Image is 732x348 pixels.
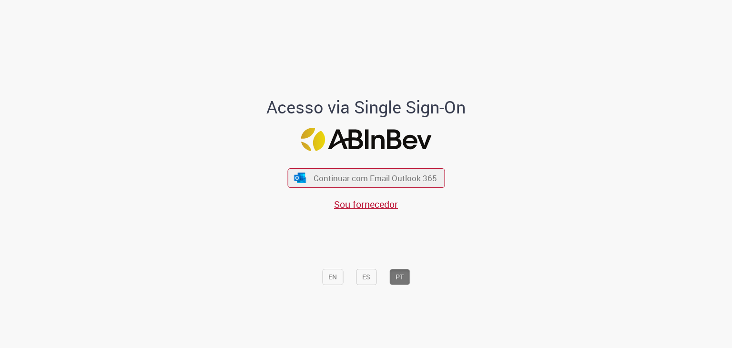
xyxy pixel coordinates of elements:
[389,269,410,285] button: PT
[294,173,307,183] img: ícone Azure/Microsoft 360
[234,98,498,117] h1: Acesso via Single Sign-On
[334,198,398,211] a: Sou fornecedor
[314,173,437,184] span: Continuar com Email Outlook 365
[322,269,343,285] button: EN
[301,128,431,151] img: Logo ABInBev
[287,168,445,188] button: ícone Azure/Microsoft 360 Continuar com Email Outlook 365
[356,269,376,285] button: ES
